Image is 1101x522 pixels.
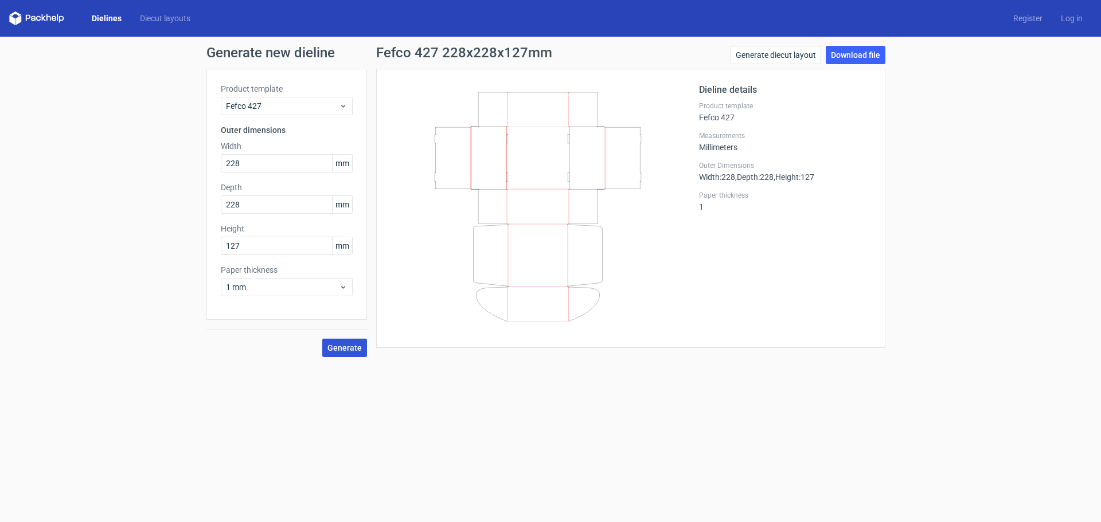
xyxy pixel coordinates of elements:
label: Height [221,223,353,234]
a: Generate diecut layout [731,46,821,64]
span: mm [332,155,352,172]
span: Generate [327,344,362,352]
label: Paper thickness [699,191,871,200]
h3: Outer dimensions [221,124,353,136]
span: , Depth : 228 [735,172,774,182]
label: Depth [221,182,353,193]
a: Dielines [83,13,131,24]
a: Register [1004,13,1052,24]
h1: Fefco 427 228x228x127mm [376,46,552,60]
div: 1 [699,191,871,211]
label: Paper thickness [221,264,353,276]
label: Product template [221,83,353,95]
a: Log in [1052,13,1092,24]
div: Millimeters [699,131,871,152]
label: Measurements [699,131,871,140]
label: Width [221,140,353,152]
button: Generate [322,339,367,357]
span: Fefco 427 [226,100,339,112]
a: Download file [826,46,885,64]
label: Product template [699,101,871,111]
label: Outer Dimensions [699,161,871,170]
span: mm [332,237,352,254]
a: Diecut layouts [131,13,200,24]
h1: Generate new dieline [206,46,895,60]
div: Fefco 427 [699,101,871,122]
span: Width : 228 [699,172,735,182]
h2: Dieline details [699,83,871,97]
span: mm [332,196,352,213]
span: 1 mm [226,281,339,293]
span: , Height : 127 [774,172,814,182]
